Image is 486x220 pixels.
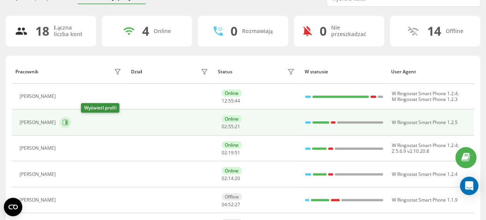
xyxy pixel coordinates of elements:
div: Pracownik [15,69,38,74]
div: [PERSON_NAME] [20,146,58,151]
div: : : [222,124,240,129]
div: : : [222,150,240,155]
div: [PERSON_NAME] [20,94,58,99]
span: 44 [235,98,240,104]
span: 14 [228,175,234,182]
span: W Ringostat Smart Phone 1.2.5 [391,119,457,126]
span: 04 [222,201,227,208]
div: W statusie [304,69,384,74]
div: 14 [427,24,441,38]
div: Open Intercom Messenger [460,177,478,195]
div: [PERSON_NAME] [20,197,58,203]
span: 02 [222,123,227,130]
div: Łączna liczba kont [54,25,87,38]
div: 4 [142,24,149,38]
div: : : [222,202,240,207]
div: : : [222,98,240,104]
div: [PERSON_NAME] [20,120,58,125]
div: [PERSON_NAME] [20,172,58,177]
div: Online [154,28,171,35]
span: 21 [235,123,240,130]
span: 02 [222,149,227,156]
span: 20 [235,175,240,182]
span: 27 [235,201,240,208]
span: 51 [235,149,240,156]
div: Rozmawiają [242,28,273,35]
span: W Ringostat Smart Phone 1.2.4 [391,171,457,177]
div: 18 [35,24,49,38]
div: Dział [131,69,142,74]
span: 55 [228,98,234,104]
div: Online [222,167,242,174]
button: Open CMP widget [4,198,22,216]
span: 55 [228,123,234,130]
span: W Ringostat Smart Phone 1.1.9 [391,197,457,203]
span: W Ringostat Smart Phone 1.2.4 [391,90,457,97]
span: 12 [222,98,227,104]
span: 52 [228,201,234,208]
div: 0 [320,24,327,38]
div: Wyświetl profil [81,103,119,113]
span: W Ringostat Smart Phone 1.2.4 [391,142,457,149]
div: : : [222,176,240,181]
div: Online [222,115,242,122]
span: 02 [222,175,227,182]
div: User Agent [391,69,471,74]
div: Offline [222,193,242,200]
div: 0 [231,24,237,38]
span: Z 5.6.9 v2.10.20.8 [391,148,429,154]
span: 19 [228,149,234,156]
span: M Ringostat Smart Phone 1.2.3 [391,96,457,103]
div: Status [218,69,232,74]
div: Offline [446,28,463,35]
div: Online [222,141,242,149]
div: Nie przeszkadzać [331,25,375,38]
div: Online [222,89,242,97]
